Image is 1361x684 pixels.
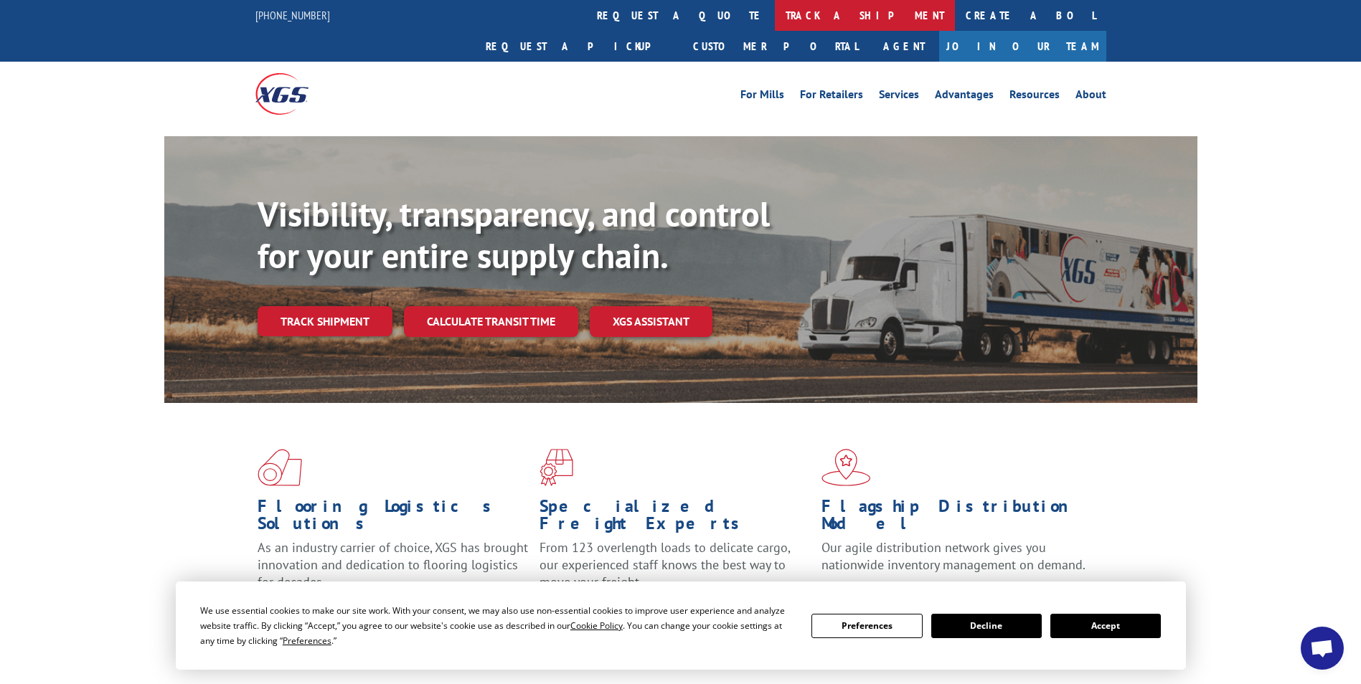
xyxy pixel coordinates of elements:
a: Join Our Team [939,31,1106,62]
a: Agent [869,31,939,62]
img: xgs-icon-flagship-distribution-model-red [821,449,871,486]
img: xgs-icon-total-supply-chain-intelligence-red [258,449,302,486]
a: Track shipment [258,306,392,336]
a: Request a pickup [475,31,682,62]
h1: Flooring Logistics Solutions [258,498,529,539]
div: Cookie Consent Prompt [176,581,1186,670]
a: Advantages [935,89,994,105]
p: From 123 overlength loads to delicate cargo, our experienced staff knows the best way to move you... [540,539,811,603]
div: We use essential cookies to make our site work. With your consent, we may also use non-essential ... [200,603,794,648]
h1: Flagship Distribution Model [821,498,1093,539]
a: Calculate transit time [404,306,578,337]
button: Decline [931,614,1042,638]
div: Open chat [1301,627,1344,670]
a: For Retailers [800,89,863,105]
a: About [1075,89,1106,105]
span: Preferences [283,635,331,647]
span: As an industry carrier of choice, XGS has brought innovation and dedication to flooring logistics... [258,539,528,590]
a: Resources [1009,89,1060,105]
span: Our agile distribution network gives you nationwide inventory management on demand. [821,539,1085,573]
button: Accept [1050,614,1161,638]
button: Preferences [811,614,922,638]
img: xgs-icon-focused-on-flooring-red [540,449,573,486]
a: Customer Portal [682,31,869,62]
a: XGS ASSISTANT [590,306,712,337]
b: Visibility, transparency, and control for your entire supply chain. [258,191,770,277]
span: Cookie Policy [570,619,623,632]
a: [PHONE_NUMBER] [255,8,330,22]
a: Services [879,89,919,105]
a: For Mills [740,89,784,105]
h1: Specialized Freight Experts [540,498,811,539]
